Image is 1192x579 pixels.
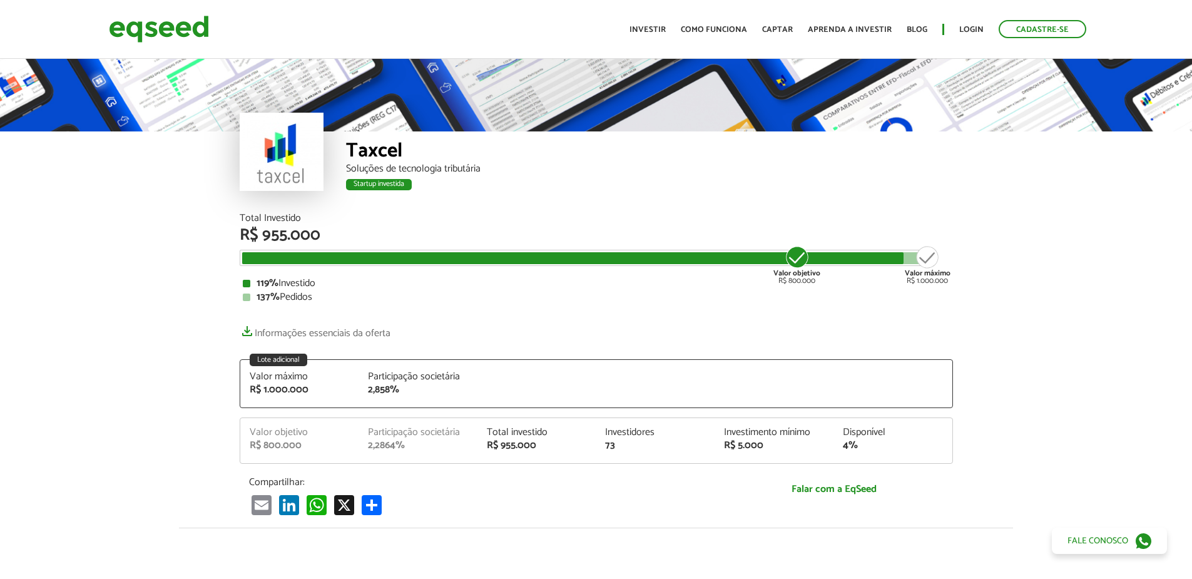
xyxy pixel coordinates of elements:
[304,494,329,515] a: WhatsApp
[346,164,953,174] div: Soluções de tecnologia tributária
[724,441,824,451] div: R$ 5.000
[257,289,280,305] strong: 137%
[487,428,587,438] div: Total investido
[368,441,468,451] div: 2,2864%
[681,26,747,34] a: Como funciona
[368,428,468,438] div: Participação societária
[277,494,302,515] a: LinkedIn
[905,267,950,279] strong: Valor máximo
[243,292,950,302] div: Pedidos
[487,441,587,451] div: R$ 955.000
[368,372,468,382] div: Participação societária
[249,476,706,488] p: Compartilhar:
[250,441,350,451] div: R$ 800.000
[359,494,384,515] a: Share
[243,279,950,289] div: Investido
[725,476,944,502] a: Falar com a EqSeed
[843,441,943,451] div: 4%
[773,267,820,279] strong: Valor objetivo
[959,26,984,34] a: Login
[346,141,953,164] div: Taxcel
[773,245,820,285] div: R$ 800.000
[605,441,705,451] div: 73
[240,213,953,223] div: Total Investido
[346,179,412,190] div: Startup investida
[240,321,390,339] a: Informações essenciais da oferta
[332,494,357,515] a: X
[368,385,468,395] div: 2,858%
[808,26,892,34] a: Aprenda a investir
[250,428,350,438] div: Valor objetivo
[843,428,943,438] div: Disponível
[257,275,278,292] strong: 119%
[762,26,793,34] a: Captar
[249,494,274,515] a: Email
[905,245,950,285] div: R$ 1.000.000
[999,20,1086,38] a: Cadastre-se
[250,354,307,366] div: Lote adicional
[109,13,209,46] img: EqSeed
[629,26,666,34] a: Investir
[1052,528,1167,554] a: Fale conosco
[605,428,705,438] div: Investidores
[724,428,824,438] div: Investimento mínimo
[907,26,927,34] a: Blog
[240,227,953,243] div: R$ 955.000
[250,385,350,395] div: R$ 1.000.000
[250,372,350,382] div: Valor máximo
